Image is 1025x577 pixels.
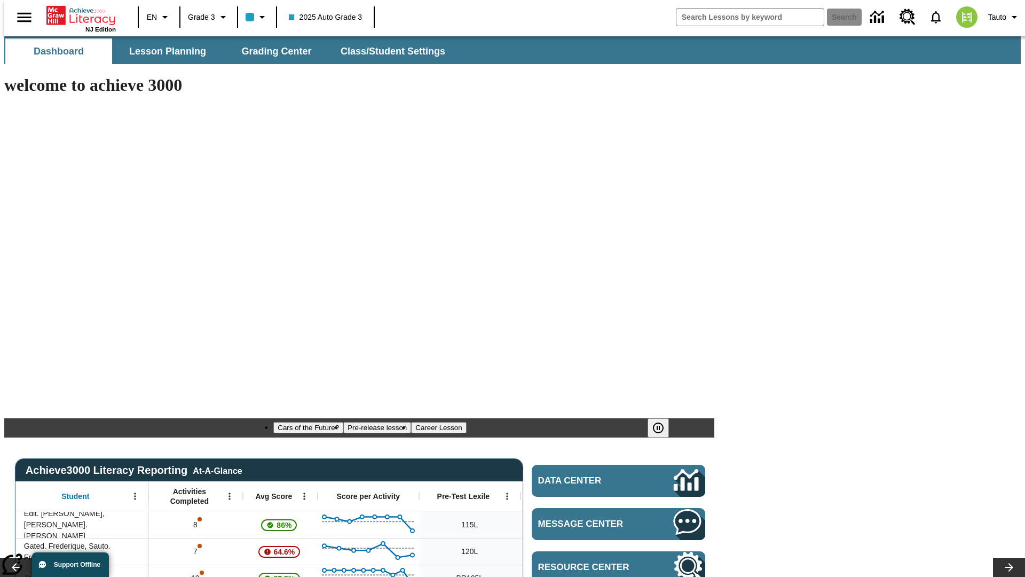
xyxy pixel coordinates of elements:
[984,7,1025,27] button: Profile/Settings
[950,3,984,31] button: Select a new avatar
[193,464,242,476] div: At-A-Glance
[538,475,638,486] span: Data Center
[26,464,242,477] span: Achieve3000 Literacy Reporting
[241,45,311,58] span: Grading Center
[499,488,515,504] button: Open Menu
[411,422,466,433] button: Slide 3 Career Lesson
[147,12,157,23] span: EN
[192,519,200,531] p: 8
[54,561,100,568] span: Support Offline
[142,7,176,27] button: Language: EN, Select a language
[149,511,243,538] div: 8, One or more Activity scores may be invalid., Edit. Audra, Sauto. Audra
[243,538,318,565] div: , 64.6%, Attention! This student's Average First Try Score of 64.6% is below 65%, Gated. Frederiq...
[532,508,705,540] a: Message Center
[893,3,922,32] a: Resource Center, Will open in new tab
[296,488,312,504] button: Open Menu
[864,3,893,32] a: Data Center
[289,12,362,23] span: 2025 Auto Grade 3
[343,422,411,433] button: Slide 2 Pre-release lesson
[993,558,1025,577] button: Lesson carousel, Next
[5,38,112,64] button: Dashboard
[956,6,977,28] img: avatar image
[4,36,1021,64] div: SubNavbar
[32,552,109,577] button: Support Offline
[437,492,490,501] span: Pre-Test Lexile
[85,26,116,33] span: NJ Edition
[461,546,478,557] span: 120 Lexile, Gated. Frederique, Sauto. Frederique
[4,75,714,95] h1: welcome to achieve 3000
[241,7,273,27] button: Class color is light blue. Change class color
[222,488,238,504] button: Open Menu
[922,3,950,31] a: Notifications
[192,546,200,557] p: 7
[270,542,299,562] span: 64.6%
[538,562,642,573] span: Resource Center
[255,492,292,501] span: Avg Score
[154,487,225,506] span: Activities Completed
[61,492,89,501] span: Student
[648,418,680,438] div: Pause
[9,2,40,33] button: Open side menu
[532,465,705,497] a: Data Center
[129,45,206,58] span: Lesson Planning
[188,12,215,23] span: Grade 3
[341,45,445,58] span: Class/Student Settings
[332,38,454,64] button: Class/Student Settings
[337,492,400,501] span: Score per Activity
[648,418,669,438] button: Pause
[538,519,642,529] span: Message Center
[184,7,234,27] button: Grade: Grade 3, Select a grade
[223,38,330,64] button: Grading Center
[676,9,824,26] input: search field
[461,519,478,531] span: 115 Lexile, Edit. Audra, Sauto. Audra
[149,538,243,565] div: 7, One or more Activity scores may be invalid., Gated. Frederique, Sauto. Frederique
[24,508,143,542] span: Edit. [PERSON_NAME], [PERSON_NAME]. [PERSON_NAME]
[34,45,84,58] span: Dashboard
[46,4,116,33] div: Home
[46,5,116,26] a: Home
[243,511,318,538] div: , 86%, This student's Average First Try Score 86% is above 75%, Edit. Audra, Sauto. Audra
[4,38,455,64] div: SubNavbar
[114,38,221,64] button: Lesson Planning
[24,541,143,563] span: Gated. Frederique, Sauto. Frederique
[273,422,343,433] button: Slide 1 Cars of the Future?
[127,488,143,504] button: Open Menu
[272,516,296,535] span: 86%
[988,12,1006,23] span: Tauto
